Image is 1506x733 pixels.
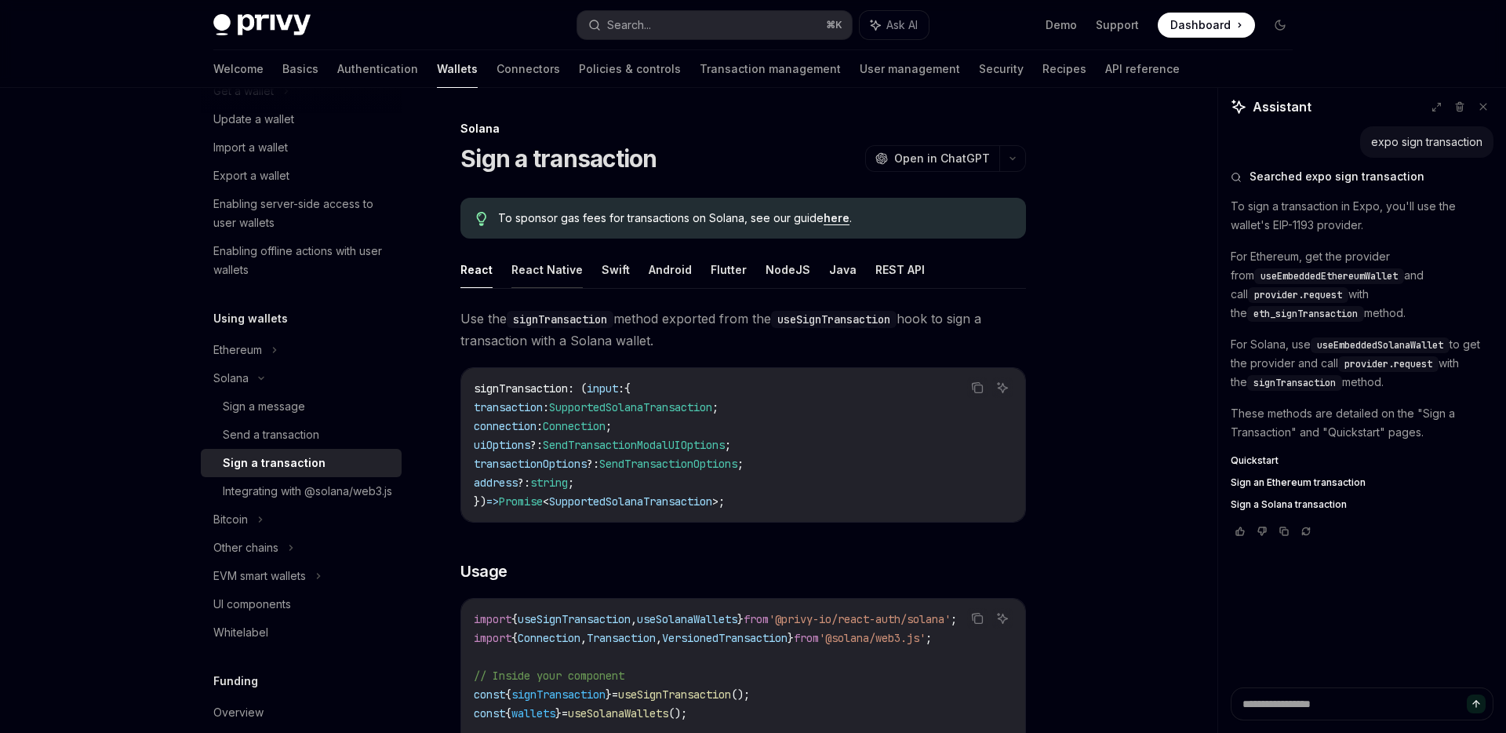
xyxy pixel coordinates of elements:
span: (); [731,687,750,702]
span: : [537,419,543,433]
span: ; [737,457,744,471]
a: Basics [282,50,318,88]
button: Searched expo sign transaction [1231,169,1493,184]
span: useEmbeddedSolanaWallet [1317,339,1443,352]
span: string [530,476,568,490]
div: Update a wallet [213,110,294,129]
span: { [511,612,518,626]
a: Connectors [497,50,560,88]
span: Assistant [1253,97,1311,116]
span: import [474,631,511,645]
button: Swift [602,251,630,288]
button: Flutter [711,251,747,288]
code: useSignTransaction [771,311,897,328]
span: Dashboard [1170,17,1231,33]
span: Quickstart [1231,454,1279,467]
a: Recipes [1042,50,1086,88]
span: Use the method exported from the hook to sign a transaction with a Solana wallet. [460,308,1026,352]
span: import [474,612,511,626]
button: Open in ChatGPT [865,145,999,172]
a: Wallets [437,50,478,88]
span: Connection [518,631,580,645]
button: Java [829,251,857,288]
div: Sign a message [223,397,305,416]
a: Demo [1046,17,1077,33]
a: Support [1096,17,1139,33]
span: > [712,494,718,509]
span: // Inside your component [474,669,624,683]
span: eth_signTransaction [1253,308,1358,320]
a: UI components [201,590,402,618]
span: address [474,476,518,490]
img: dark logo [213,14,311,36]
div: EVM smart wallets [213,567,306,585]
span: Usage [460,560,507,582]
span: useSolanaWallets [637,612,737,626]
button: Ask AI [860,11,929,39]
button: React [460,251,493,288]
button: Copy the contents from the code block [967,608,988,629]
a: Send a transaction [201,421,402,449]
p: These methods are detailed on the "Sign a Transaction" and "Quickstart" pages. [1231,404,1493,442]
span: signTransaction [511,687,606,702]
span: useEmbeddedEthereumWallet [1260,270,1398,283]
span: Searched expo sign transaction [1250,169,1424,184]
span: To sponsor gas fees for transactions on Solana, see our guide . [498,210,1010,226]
span: } [606,687,612,702]
span: ; [725,438,731,452]
span: Open in ChatGPT [894,151,990,166]
div: Import a wallet [213,138,288,157]
div: Other chains [213,538,278,557]
span: from [744,612,769,626]
span: { [624,381,631,396]
span: uiOptions [474,438,530,452]
p: For Ethereum, get the provider from and call with the method. [1231,247,1493,323]
div: UI components [213,595,291,614]
button: Copy the contents from the code block [967,377,988,398]
span: ; [568,476,574,490]
div: Bitcoin [213,510,248,529]
a: Sign a Solana transaction [1231,498,1493,511]
a: User management [860,50,960,88]
span: : [618,381,624,396]
span: SendTransactionModalUIOptions [543,438,725,452]
div: Export a wallet [213,166,289,185]
a: Security [979,50,1024,88]
a: Policies & controls [579,50,681,88]
div: Sign a transaction [223,454,326,472]
span: wallets [511,706,555,720]
div: Overview [213,703,264,722]
a: Sign a transaction [201,449,402,477]
a: Integrating with @solana/web3.js [201,477,402,505]
span: ?: [530,438,543,452]
a: API reference [1105,50,1180,88]
a: Import a wallet [201,133,402,162]
button: React Native [511,251,583,288]
div: Solana [460,121,1026,137]
a: Dashboard [1158,13,1255,38]
span: signTransaction [474,381,568,396]
span: from [794,631,819,645]
span: , [631,612,637,626]
a: Export a wallet [201,162,402,190]
a: Enabling offline actions with user wallets [201,237,402,284]
span: useSignTransaction [518,612,631,626]
span: ; [926,631,932,645]
span: { [511,631,518,645]
span: Sign a Solana transaction [1231,498,1347,511]
a: Authentication [337,50,418,88]
button: Android [649,251,692,288]
div: Send a transaction [223,425,319,444]
span: ?: [518,476,530,490]
span: { [505,687,511,702]
span: } [555,706,562,720]
span: = [612,687,618,702]
span: < [543,494,549,509]
span: ; [951,612,957,626]
span: ; [718,494,725,509]
span: provider.request [1254,289,1342,301]
a: here [824,211,849,225]
span: SupportedSolanaTransaction [549,494,712,509]
button: Ask AI [992,377,1013,398]
a: Update a wallet [201,105,402,133]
